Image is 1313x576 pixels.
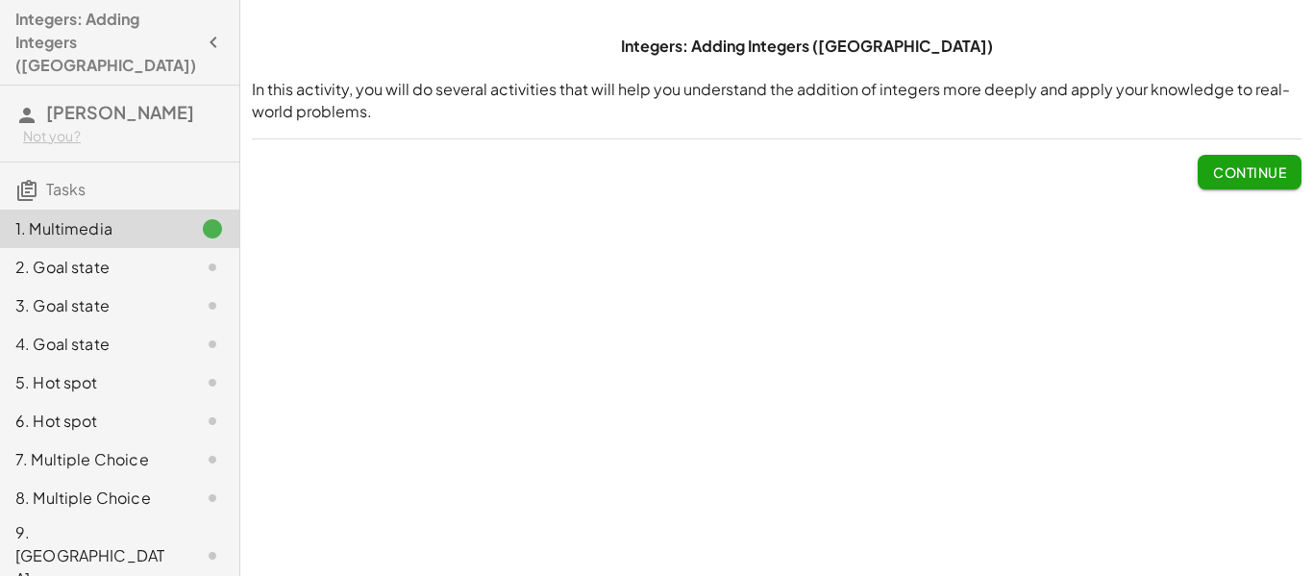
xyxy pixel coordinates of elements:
[201,448,224,471] i: Task not started.
[201,410,224,433] i: Task not started.
[15,448,170,471] div: 7. Multiple Choice
[15,487,170,510] div: 8. Multiple Choice
[201,333,224,356] i: Task not started.
[15,333,170,356] div: 4. Goal state
[15,371,170,394] div: 5. Hot spot
[201,256,224,279] i: Task not started.
[46,101,194,123] span: [PERSON_NAME]
[15,217,170,240] div: 1. Multimedia
[15,256,170,279] div: 2. Goal state
[201,487,224,510] i: Task not started.
[46,179,86,199] span: Tasks
[15,8,196,77] h4: Integers: Adding Integers ([GEOGRAPHIC_DATA])
[201,217,224,240] i: Task finished.
[1198,155,1301,189] button: Continue
[201,371,224,394] i: Task not started.
[201,294,224,317] i: Task not started.
[15,294,170,317] div: 3. Goal state
[23,127,224,146] div: Not you?
[1213,163,1286,181] span: Continue
[201,544,224,567] i: Task not started.
[15,410,170,433] div: 6. Hot spot
[621,36,993,56] strong: Integers: Adding Integers ([GEOGRAPHIC_DATA])
[252,79,1301,122] p: In this activity, you will do several activities that will help you understand the addition of in...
